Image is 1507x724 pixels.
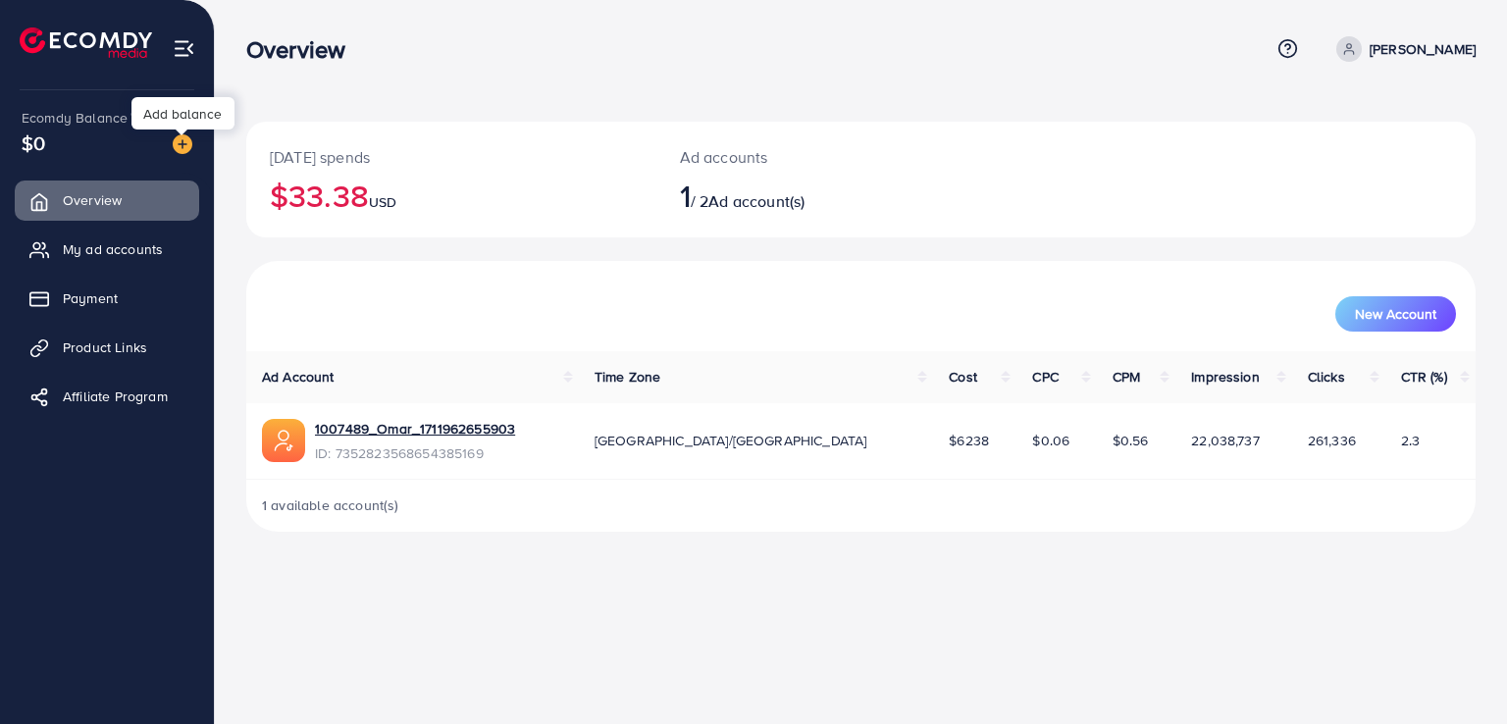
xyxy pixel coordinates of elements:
[1328,36,1476,62] a: [PERSON_NAME]
[680,177,940,214] h2: / 2
[15,328,199,367] a: Product Links
[63,288,118,308] span: Payment
[1113,431,1149,450] span: $0.56
[1424,636,1492,709] iframe: Chat
[15,230,199,269] a: My ad accounts
[595,367,660,387] span: Time Zone
[22,108,128,128] span: Ecomdy Balance
[680,173,691,218] span: 1
[1355,307,1436,321] span: New Account
[680,145,940,169] p: Ad accounts
[246,35,361,64] h3: Overview
[1191,367,1260,387] span: Impression
[369,192,396,212] span: USD
[63,239,163,259] span: My ad accounts
[20,27,152,58] img: logo
[315,419,515,439] a: 1007489_Omar_1711962655903
[15,279,199,318] a: Payment
[22,129,45,157] span: $0
[63,190,122,210] span: Overview
[131,97,234,129] div: Add balance
[949,431,989,450] span: $6238
[595,431,867,450] span: [GEOGRAPHIC_DATA]/[GEOGRAPHIC_DATA]
[262,367,335,387] span: Ad Account
[262,495,399,515] span: 1 available account(s)
[1113,367,1140,387] span: CPM
[1370,37,1476,61] p: [PERSON_NAME]
[63,337,147,357] span: Product Links
[1401,367,1447,387] span: CTR (%)
[708,190,805,212] span: Ad account(s)
[262,419,305,462] img: ic-ads-acc.e4c84228.svg
[1335,296,1456,332] button: New Account
[173,37,195,60] img: menu
[1032,431,1069,450] span: $0.06
[1032,367,1058,387] span: CPC
[1401,431,1420,450] span: 2.3
[173,134,192,154] img: image
[1308,367,1345,387] span: Clicks
[1191,431,1260,450] span: 22,038,737
[15,181,199,220] a: Overview
[63,387,168,406] span: Affiliate Program
[270,145,633,169] p: [DATE] spends
[1308,431,1356,450] span: 261,336
[15,377,199,416] a: Affiliate Program
[315,443,515,463] span: ID: 7352823568654385169
[949,367,977,387] span: Cost
[270,177,633,214] h2: $33.38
